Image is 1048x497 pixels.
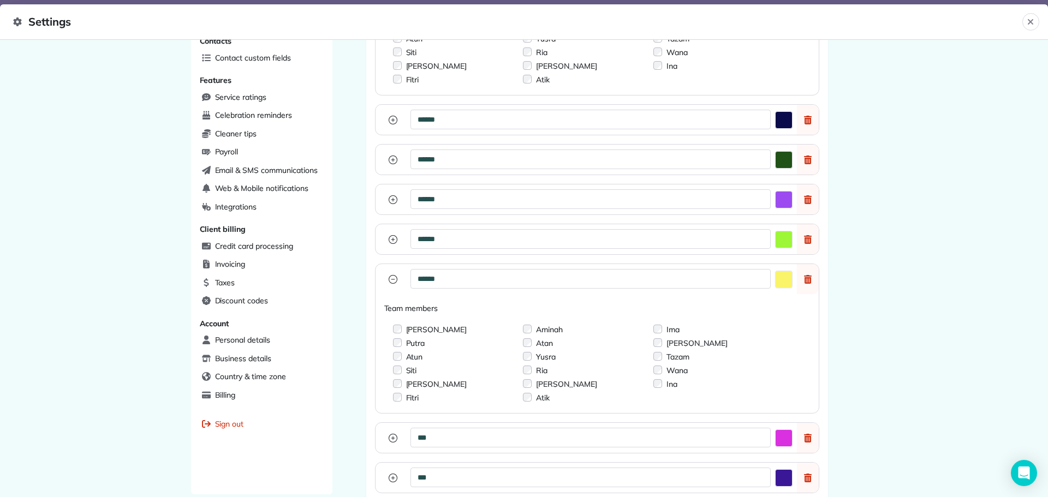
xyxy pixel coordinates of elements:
[198,163,326,179] a: Email & SMS communications
[215,183,308,194] span: Web & Mobile notifications
[198,387,326,404] a: Billing
[198,238,326,255] a: Credit card processing
[536,338,553,349] label: Atan
[1022,13,1039,31] button: Close
[200,36,232,46] span: Contacts
[775,429,793,447] button: Activate Color Picker
[775,191,793,208] button: Activate Color Picker
[215,371,286,382] span: Country & time zone
[215,128,257,139] span: Cleaner tips
[215,390,236,400] span: Billing
[215,201,257,212] span: Integrations
[1011,460,1037,486] div: Open Intercom Messenger
[406,324,467,335] label: [PERSON_NAME]
[215,353,271,364] span: Business details
[215,418,244,429] span: Sign out
[198,416,326,433] a: Sign out
[536,351,556,362] label: Yusra
[215,241,293,252] span: Credit card processing
[666,338,728,349] label: [PERSON_NAME]
[536,365,547,376] label: Ria
[198,369,326,385] a: Country & time zone
[215,52,291,63] span: Contact custom fields
[536,379,597,390] label: [PERSON_NAME]
[666,324,680,335] label: Ima
[215,334,270,345] span: Personal details
[406,379,467,390] label: [PERSON_NAME]
[536,61,597,71] label: [PERSON_NAME]
[406,74,419,85] label: Fitri
[775,271,793,288] button: Activate Color Picker
[536,74,550,85] label: Atik
[215,110,292,121] span: Celebration reminders
[200,224,246,234] span: Client billing
[198,89,326,106] a: Service ratings
[406,392,419,403] label: Fitri
[666,379,677,390] label: Ina
[198,144,326,160] a: Payroll
[536,47,547,58] label: Ria
[666,47,688,58] label: Wana
[198,181,326,197] a: Web & Mobile notifications
[406,47,417,58] label: Siti
[215,259,246,270] span: Invoicing
[775,111,793,129] button: Activate Color Picker
[215,277,235,288] span: Taxes
[200,75,232,85] span: Features
[406,338,425,349] label: Putra
[198,50,326,67] a: Contact custom fields
[215,146,239,157] span: Payroll
[536,324,563,335] label: Aminah
[198,293,326,309] a: Discount codes
[198,199,326,215] a: Integrations
[198,107,326,124] a: Celebration reminders
[384,303,819,314] span: Team members
[536,392,550,403] label: Atik
[406,365,417,376] label: Siti
[215,295,268,306] span: Discount codes
[198,332,326,349] a: Personal details
[198,351,326,367] a: Business details
[215,165,318,176] span: Email & SMS communications
[200,319,229,328] span: Account
[666,351,689,362] label: Tazam
[198,256,326,273] a: Invoicing
[215,92,266,103] span: Service ratings
[198,126,326,142] a: Cleaner tips
[775,469,793,487] button: Activate Color Picker
[666,365,688,376] label: Wana
[406,61,467,71] label: [PERSON_NAME]
[775,231,793,248] button: Activate Color Picker
[13,13,1022,31] span: Settings
[666,61,677,71] label: Ina
[406,351,423,362] label: Atun
[775,151,793,169] button: Activate Color Picker
[198,275,326,291] a: Taxes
